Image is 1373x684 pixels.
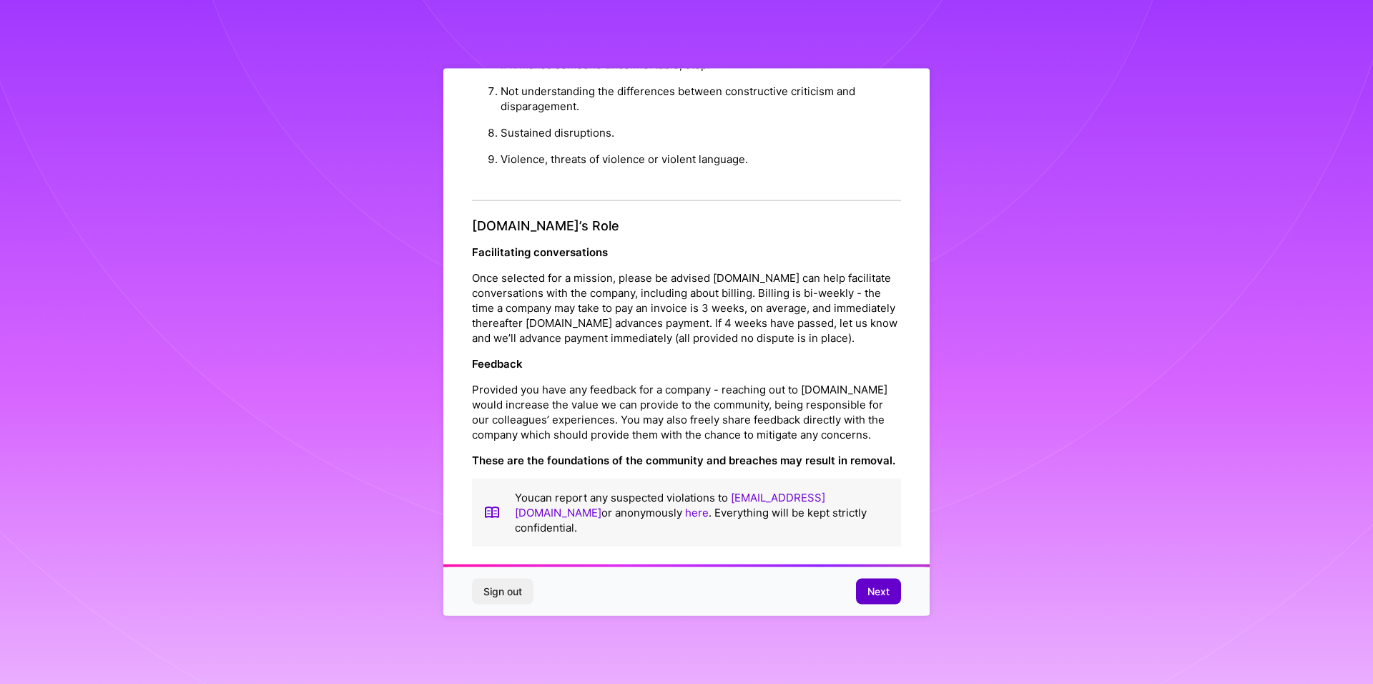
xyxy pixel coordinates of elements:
[501,119,901,145] li: Sustained disruptions.
[685,506,709,519] a: here
[472,357,523,371] strong: Feedback
[515,490,890,535] p: You can report any suspected violations to or anonymously . Everything will be kept strictly conf...
[867,584,890,598] span: Next
[472,454,895,467] strong: These are the foundations of the community and breaches may result in removal.
[856,578,901,604] button: Next
[483,584,522,598] span: Sign out
[472,578,533,604] button: Sign out
[472,382,901,442] p: Provided you have any feedback for a company - reaching out to [DOMAIN_NAME] would increase the v...
[501,145,901,172] li: Violence, threats of violence or violent language.
[472,270,901,346] p: Once selected for a mission, please be advised [DOMAIN_NAME] can help facilitate conversations wi...
[501,77,901,119] li: Not understanding the differences between constructive criticism and disparagement.
[472,218,901,233] h4: [DOMAIN_NAME]’s Role
[472,245,608,259] strong: Facilitating conversations
[515,491,825,519] a: [EMAIL_ADDRESS][DOMAIN_NAME]
[483,490,501,535] img: book icon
